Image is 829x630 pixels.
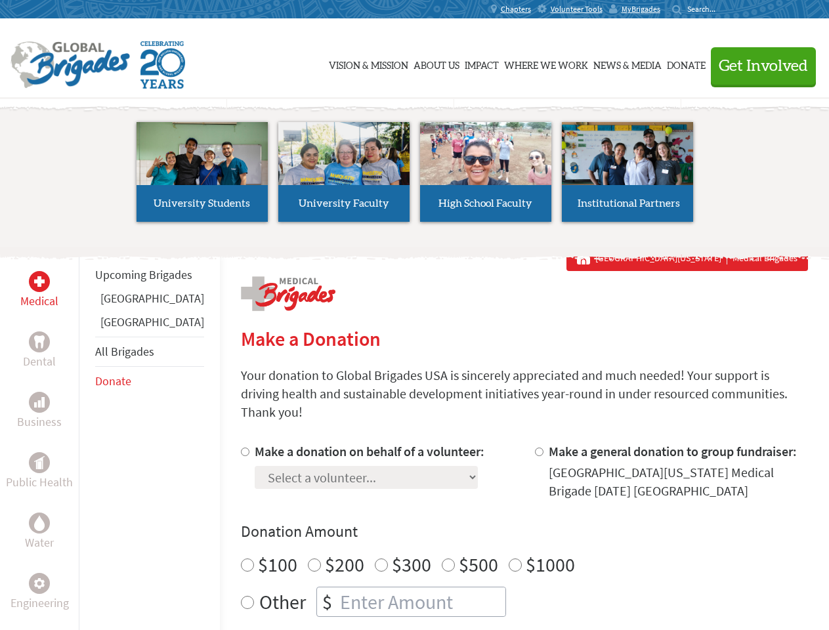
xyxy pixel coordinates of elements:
p: Your donation to Global Brigades USA is sincerely appreciated and much needed! Your support is dr... [241,366,808,421]
p: Public Health [6,473,73,492]
input: Search... [687,4,725,14]
a: [GEOGRAPHIC_DATA] [100,314,204,329]
li: Guatemala [95,313,204,337]
div: [GEOGRAPHIC_DATA][US_STATE] Medical Brigade [DATE] [GEOGRAPHIC_DATA] [549,463,808,500]
div: Water [29,513,50,534]
button: Get Involved [711,47,816,85]
label: $300 [392,552,431,577]
a: Upcoming Brigades [95,267,192,282]
a: Impact [465,31,499,96]
a: Where We Work [504,31,588,96]
label: $200 [325,552,364,577]
a: High School Faculty [420,122,551,222]
p: Business [17,413,62,431]
img: Global Brigades Logo [11,41,130,89]
img: Water [34,515,45,530]
a: BusinessBusiness [17,392,62,431]
img: Dental [34,335,45,348]
a: Vision & Mission [329,31,408,96]
div: Engineering [29,573,50,594]
label: Make a donation on behalf of a volunteer: [255,443,484,459]
div: Public Health [29,452,50,473]
a: [GEOGRAPHIC_DATA] [100,291,204,306]
img: Public Health [34,456,45,469]
img: Business [34,397,45,408]
span: Institutional Partners [578,198,680,209]
a: Institutional Partners [562,122,693,222]
span: University Faculty [299,198,389,209]
span: Volunteer Tools [551,4,603,14]
h2: Make a Donation [241,327,808,350]
div: Medical [29,271,50,292]
li: Upcoming Brigades [95,261,204,289]
div: Dental [29,331,50,352]
label: $100 [258,552,297,577]
span: MyBrigades [622,4,660,14]
a: MedicalMedical [20,271,58,310]
span: Chapters [501,4,531,14]
label: Other [259,587,306,617]
div: $ [317,587,337,616]
a: Public HealthPublic Health [6,452,73,492]
img: Medical [34,276,45,287]
a: Donate [667,31,706,96]
a: News & Media [593,31,662,96]
label: $1000 [526,552,575,577]
a: All Brigades [95,344,154,359]
img: menu_brigades_submenu_1.jpg [137,122,268,209]
img: menu_brigades_submenu_2.jpg [278,122,410,210]
p: Medical [20,292,58,310]
a: University Students [137,122,268,222]
a: EngineeringEngineering [11,573,69,612]
span: Get Involved [719,58,808,74]
img: menu_brigades_submenu_4.jpg [562,122,693,209]
a: About Us [414,31,459,96]
a: DentalDental [23,331,56,371]
label: Make a general donation to group fundraiser: [549,443,797,459]
a: Donate [95,373,131,388]
p: Dental [23,352,56,371]
span: High School Faculty [438,198,532,209]
p: Engineering [11,594,69,612]
img: Global Brigades Celebrating 20 Years [140,41,185,89]
li: Ghana [95,289,204,313]
span: University Students [154,198,250,209]
img: Engineering [34,578,45,589]
li: Donate [95,367,204,396]
img: menu_brigades_submenu_3.jpg [420,122,551,186]
img: logo-medical.png [241,276,335,311]
input: Enter Amount [337,587,505,616]
li: All Brigades [95,337,204,367]
h4: Donation Amount [241,521,808,542]
div: Business [29,392,50,413]
a: WaterWater [25,513,54,552]
a: University Faculty [278,122,410,222]
label: $500 [459,552,498,577]
p: Water [25,534,54,552]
